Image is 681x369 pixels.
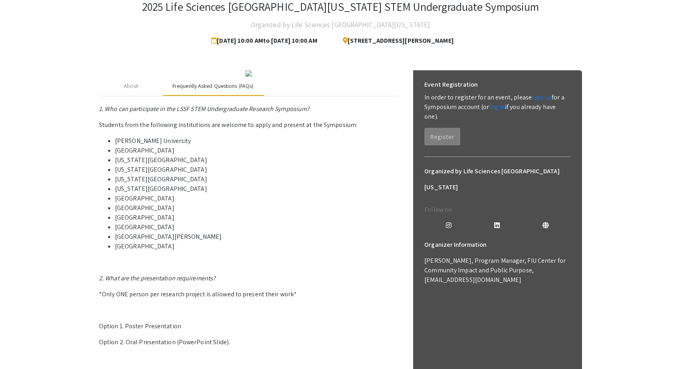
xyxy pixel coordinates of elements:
[424,163,570,195] h6: Organized by Life Sciences [GEOGRAPHIC_DATA][US_STATE]
[99,337,398,347] p: Option 2. Oral Presentation (PowerPoint Slide).
[124,82,138,90] div: About
[115,194,398,203] li: [GEOGRAPHIC_DATA]
[424,77,478,93] h6: Event Registration
[6,333,34,363] iframe: Chat
[99,290,398,299] p: *Only ONE person per research project is allowed to present their work*
[115,165,398,175] li: [US_STATE][GEOGRAPHIC_DATA]
[99,120,398,130] p: Students from the following institutions are welcome to apply and present at the Symposium:
[532,93,552,101] a: sign up
[115,232,398,242] li: [GEOGRAPHIC_DATA][PERSON_NAME]
[424,237,570,253] h6: Organizer Information
[115,155,398,165] li: [US_STATE][GEOGRAPHIC_DATA]
[337,33,454,49] span: [STREET_ADDRESS][PERSON_NAME]
[115,213,398,222] li: [GEOGRAPHIC_DATA]
[115,175,398,184] li: [US_STATE][GEOGRAPHIC_DATA]
[115,242,398,251] li: [GEOGRAPHIC_DATA]
[99,321,398,331] p: Option 1. Poster Presentation
[489,103,505,111] a: log in
[424,205,570,214] p: Follow on
[251,17,430,33] h4: Organized by Life Sciences [GEOGRAPHIC_DATA][US_STATE]
[115,136,398,146] li: [PERSON_NAME] University
[115,146,398,155] li: [GEOGRAPHIC_DATA]
[115,184,398,194] li: [US_STATE][GEOGRAPHIC_DATA]
[115,222,398,232] li: [GEOGRAPHIC_DATA]
[424,256,570,285] p: [PERSON_NAME], Program Manager, FIU Center for Community Impact and Public Purpose, [EMAIL_ADDRES...
[115,203,398,213] li: [GEOGRAPHIC_DATA]
[99,105,309,113] em: 1. Who can participate in the LSSF STEM Undergraduate Research Symposium?
[211,33,320,49] span: [DATE] 10:00 AM to [DATE] 10:00 AM
[424,93,570,121] p: In order to register for an event, please for a Symposium account (or if you already have one).
[245,70,252,77] img: 32153a09-f8cb-4114-bf27-cfb6bc84fc69.png
[172,82,253,90] div: Frequently Asked Questions (FAQs)
[424,128,460,145] button: Register
[99,274,216,282] em: 2. What are the presentation requirements?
